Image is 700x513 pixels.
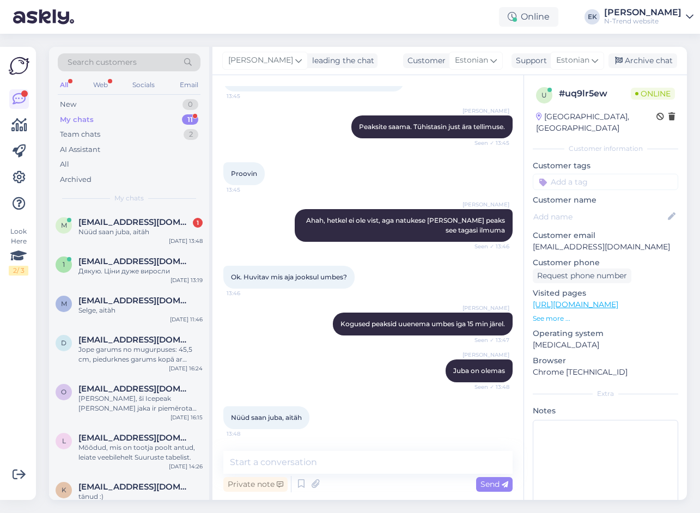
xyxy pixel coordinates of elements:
div: Web [91,78,110,92]
span: d [61,339,66,347]
p: Customer phone [533,257,678,268]
span: dikuts2@inbox.lv [78,335,192,345]
span: l [62,437,66,445]
p: [MEDICAL_DATA] [533,339,678,351]
p: Browser [533,355,678,367]
span: [PERSON_NAME] [462,200,509,209]
div: My chats [60,114,94,125]
div: 1 [193,218,203,228]
div: AI Assistant [60,144,100,155]
div: Nüüd saan juba, aitäh [78,227,203,237]
span: Estonian [455,54,488,66]
div: Jope garums no mugurpuses: 45,5 cm, piedurknes garums kopā ar plecu: 43 cm, krūšu apkārtmērs: 39 ... [78,345,203,364]
div: [DATE] 14:26 [169,462,203,471]
span: [PERSON_NAME] [462,107,509,115]
div: Archive chat [608,53,677,68]
div: [DATE] 16:24 [169,364,203,372]
p: Notes [533,405,678,417]
span: 13:46 [227,289,267,297]
p: Chrome [TECHNICAL_ID] [533,367,678,378]
div: [DATE] 13:48 [169,237,203,245]
div: Socials [130,78,157,92]
div: [PERSON_NAME] [604,8,681,17]
span: My chats [114,193,144,203]
span: [PERSON_NAME] [462,304,509,312]
div: Team chats [60,129,100,140]
div: Online [499,7,558,27]
span: Ml.jullinen@gmail.com [78,217,192,227]
span: kirsika.ani@outlook.com [78,482,192,492]
span: 1 [63,260,65,268]
div: Customer [403,55,446,66]
img: Askly Logo [9,56,29,76]
div: [DATE] 11:46 [170,315,203,323]
div: 0 [182,99,198,110]
p: Customer email [533,230,678,241]
span: 13:45 [227,186,267,194]
span: oksanagasjula@inbox.lv [78,384,192,394]
span: Seen ✓ 13:45 [468,139,509,147]
span: 100513@ukr.net [78,256,192,266]
div: Support [512,55,547,66]
span: Seen ✓ 13:47 [468,336,509,344]
p: Customer name [533,194,678,206]
span: lukasevicairina@inbox.lv [78,433,192,443]
div: Look Here [9,227,28,276]
span: Merlintubli@gmail.com [78,296,192,306]
div: New [60,99,76,110]
span: Estonian [556,54,589,66]
span: M [61,300,67,308]
div: Request phone number [533,268,631,283]
p: See more ... [533,314,678,323]
span: Peaksite saama. Tühistasin just ära tellimuse. [359,123,505,131]
a: [PERSON_NAME]N-Trend website [604,8,693,26]
span: Ahah, hetkel ei ole vist, aga natukese [PERSON_NAME] peaks see tagasi ilmuma [306,216,507,234]
div: All [60,159,69,170]
input: Add a tag [533,174,678,190]
span: Proovin [231,169,257,178]
span: u [541,91,547,99]
span: Online [631,88,675,100]
span: Ok. Huvitav mis aja jooksul umbes? [231,273,347,281]
a: [URL][DOMAIN_NAME] [533,300,618,309]
div: [GEOGRAPHIC_DATA], [GEOGRAPHIC_DATA] [536,111,656,134]
div: tänud :) [78,492,203,502]
span: Nüüd saan juba, aitäh [231,413,302,422]
span: k [62,486,66,494]
span: [PERSON_NAME] [228,54,293,66]
div: All [58,78,70,92]
span: Seen ✓ 13:48 [468,383,509,391]
span: Kogused peaksid uuenema umbes iga 15 min järel. [340,320,505,328]
p: Visited pages [533,288,678,299]
span: o [61,388,66,396]
p: Customer tags [533,160,678,172]
div: # uq9lr5ew [559,87,631,100]
div: EK [585,9,600,25]
div: 2 / 3 [9,266,28,276]
span: Juba on olemas [453,367,505,375]
div: [DATE] 16:15 [171,413,203,422]
div: Selge, aitàh [78,306,203,315]
span: 13:45 [227,92,267,100]
div: Archived [60,174,92,185]
div: Customer information [533,144,678,154]
div: [DATE] 13:19 [171,276,203,284]
div: Extra [533,389,678,399]
div: [PERSON_NAME], šī Icepeak [PERSON_NAME] jaka ir piemērota ziemai. Siltinājums ir 290 g, kas nodro... [78,394,203,413]
div: 11 [182,114,198,125]
div: leading the chat [308,55,374,66]
span: M [61,221,67,229]
span: Search customers [68,57,137,68]
div: Mõõdud, mis on tootja poolt antud, leiate veebilehelt Suuruste tabelist. [78,443,203,462]
span: Send [480,479,508,489]
span: Seen ✓ 13:46 [468,242,509,251]
span: [PERSON_NAME] [462,351,509,359]
p: [EMAIL_ADDRESS][DOMAIN_NAME] [533,241,678,253]
div: Email [178,78,200,92]
div: Private note [223,477,288,492]
span: 13:48 [227,430,267,438]
div: 2 [184,129,198,140]
p: Operating system [533,328,678,339]
div: N-Trend website [604,17,681,26]
input: Add name [533,211,666,223]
